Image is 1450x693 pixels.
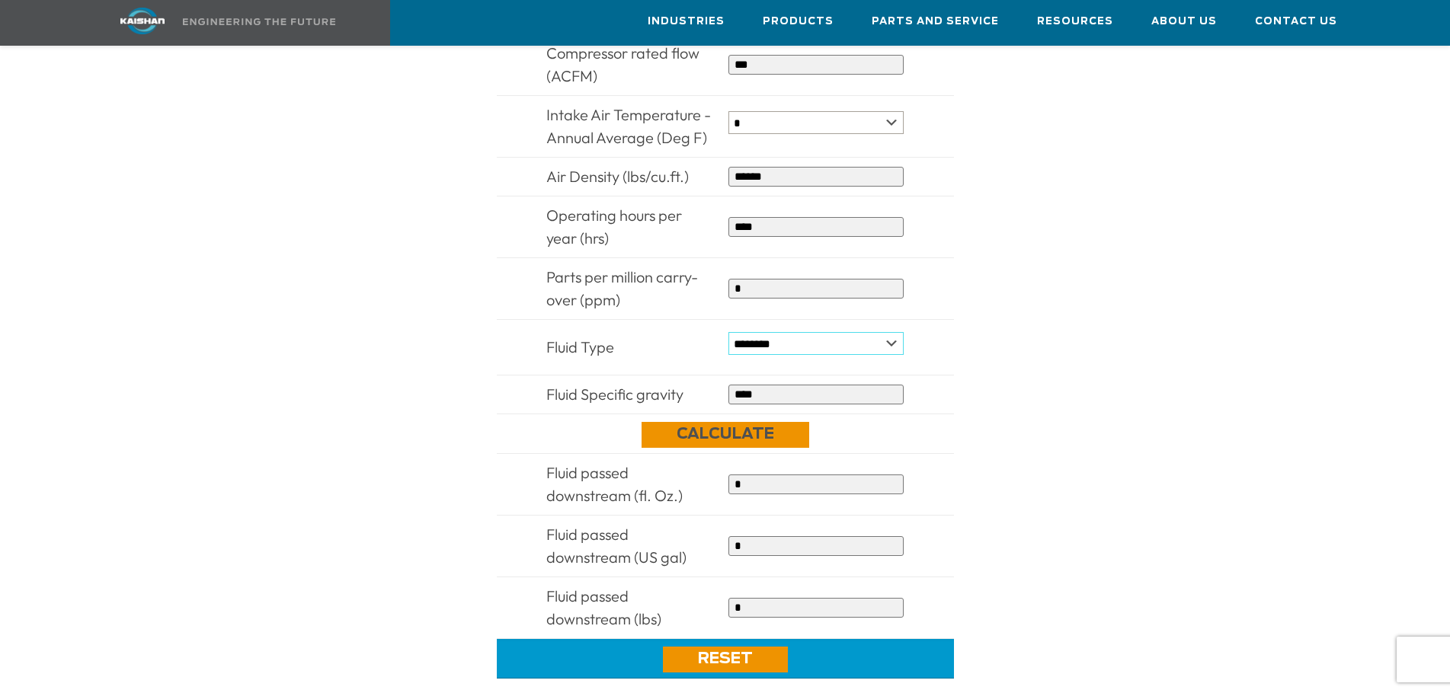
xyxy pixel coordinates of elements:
span: Industries [648,13,725,30]
a: Resources [1037,1,1113,42]
span: Fluid passed downstream (fl. Oz.) [546,463,683,505]
span: Air Density (lbs/cu.ft.) [546,167,689,186]
span: Parts and Service [872,13,999,30]
span: Fluid passed downstream (lbs) [546,586,661,628]
span: Operating hours per year (hrs) [546,206,682,247]
img: Engineering the future [183,18,335,25]
a: Products [763,1,834,42]
a: Reset [663,647,788,672]
span: Resources [1037,13,1113,30]
a: About Us [1151,1,1217,42]
span: Contact Us [1255,13,1337,30]
span: Fluid Type [546,337,614,356]
a: Contact Us [1255,1,1337,42]
span: Parts per million carry-over (ppm) [546,267,698,309]
span: Products [763,13,834,30]
img: kaishan logo [85,8,200,34]
a: Industries [648,1,725,42]
span: Fluid passed downstream (US gal) [546,525,687,567]
span: Fluid Specific gravity [546,385,683,404]
a: Parts and Service [872,1,999,42]
a: Calculate [642,422,809,448]
span: About Us [1151,13,1217,30]
span: Intake Air Temperature - Annual Average (Deg F) [546,105,711,147]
